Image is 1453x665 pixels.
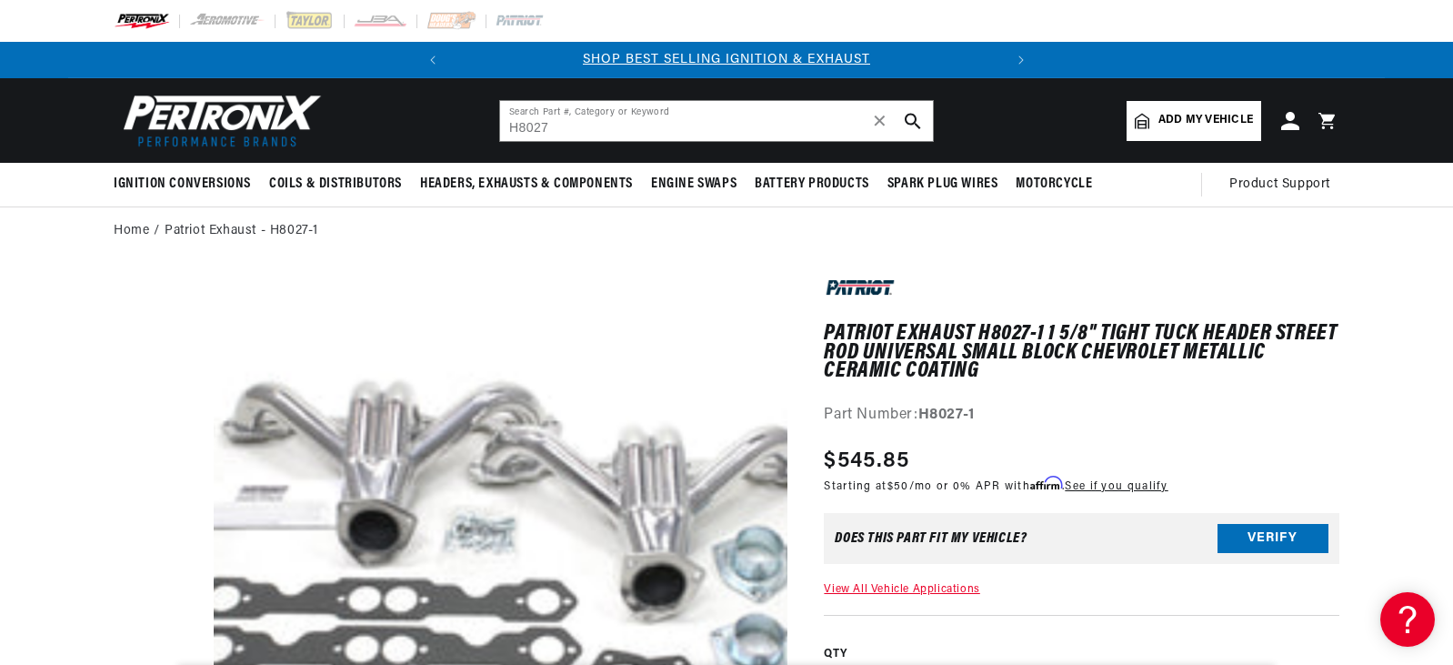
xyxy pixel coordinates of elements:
[1007,163,1101,206] summary: Motorcycle
[451,50,1003,70] div: 1 of 2
[824,647,1339,662] label: QTY
[746,163,878,206] summary: Battery Products
[114,221,1339,241] nav: breadcrumbs
[1218,524,1328,553] button: Verify
[824,404,1339,428] div: Part Number:
[1016,175,1092,194] span: Motorcycle
[451,50,1003,70] div: Announcement
[887,481,909,492] span: $50
[835,531,1027,546] div: Does This part fit My vehicle?
[420,175,633,194] span: Headers, Exhausts & Components
[1127,101,1261,141] a: Add my vehicle
[114,175,251,194] span: Ignition Conversions
[824,478,1167,495] p: Starting at /mo or 0% APR with .
[1229,163,1339,207] summary: Product Support
[1229,175,1330,195] span: Product Support
[651,175,737,194] span: Engine Swaps
[114,221,149,241] a: Home
[755,175,869,194] span: Battery Products
[824,584,979,595] a: View All Vehicle Applications
[824,325,1339,380] h1: Patriot Exhaust H8027-1 1 5/8" Tight Tuck Header Street Rod Universal Small Block Chevrolet Metal...
[415,42,451,78] button: Translation missing: en.sections.announcements.previous_announcement
[893,101,933,141] button: search button
[114,163,260,206] summary: Ignition Conversions
[878,163,1007,206] summary: Spark Plug Wires
[411,163,642,206] summary: Headers, Exhausts & Components
[500,101,933,141] input: Search Part #, Category or Keyword
[1003,42,1039,78] button: Translation missing: en.sections.announcements.next_announcement
[583,53,870,66] a: SHOP BEST SELLING IGNITION & EXHAUST
[1065,481,1167,492] a: See if you qualify - Learn more about Affirm Financing (opens in modal)
[887,175,998,194] span: Spark Plug Wires
[824,445,909,478] span: $545.85
[269,175,402,194] span: Coils & Distributors
[260,163,411,206] summary: Coils & Distributors
[114,89,323,152] img: Pertronix
[1030,477,1062,490] span: Affirm
[918,408,975,422] strong: H8027-1
[68,42,1385,78] slideshow-component: Translation missing: en.sections.announcements.announcement_bar
[1158,112,1253,129] span: Add my vehicle
[165,221,318,241] a: Patriot Exhaust - H8027-1
[642,163,746,206] summary: Engine Swaps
